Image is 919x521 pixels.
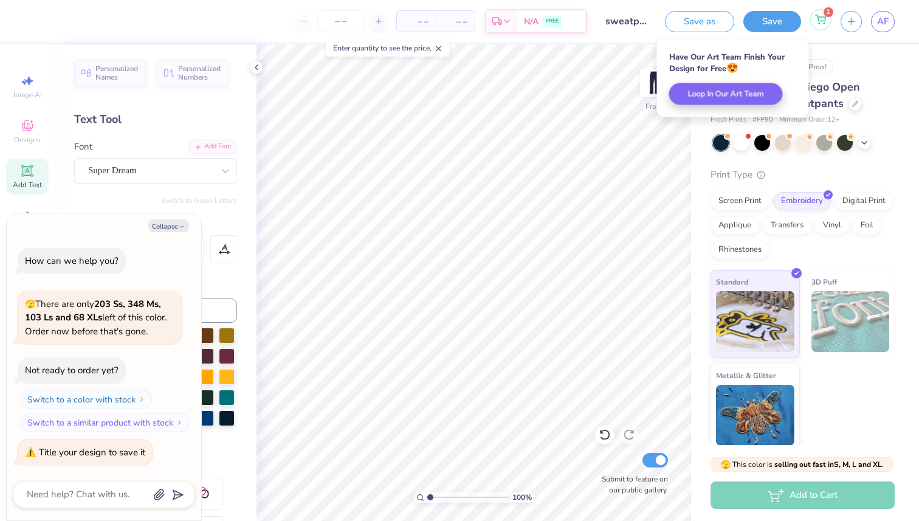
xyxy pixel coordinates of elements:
[716,369,776,382] span: Metallic & Glitter
[189,140,237,154] div: Add Font
[148,219,189,232] button: Collapse
[877,15,889,29] span: AF
[25,364,119,376] div: Not ready to order yet?
[665,11,734,32] button: Save as
[726,61,738,75] span: 😍
[824,7,833,17] span: 1
[669,83,783,105] button: Loop In Our Art Team
[669,52,797,74] div: Have Our Art Team Finish Your Design for Free
[176,419,183,426] img: Switch to a similar product with stock
[811,275,837,288] span: 3D Puff
[138,396,145,403] img: Switch to a color with stock
[774,460,882,469] strong: selling out fast in S, M, L and XL
[13,180,42,190] span: Add Text
[716,275,748,288] span: Standard
[815,216,849,235] div: Vinyl
[716,291,794,352] img: Standard
[21,413,190,432] button: Switch to a similar product with stock
[711,192,769,210] div: Screen Print
[711,241,769,259] div: Rhinestones
[645,101,663,112] div: Front
[326,40,450,57] div: Enter quantity to see the price.
[21,390,152,409] button: Switch to a color with stock
[720,459,731,471] span: 🫣
[74,111,237,128] div: Text Tool
[25,298,35,310] span: 🫣
[716,385,794,446] img: Metallic & Glitter
[13,90,42,100] span: Image AI
[711,216,759,235] div: Applique
[14,135,41,145] span: Designs
[835,192,893,210] div: Digital Print
[763,216,811,235] div: Transfers
[853,216,881,235] div: Foil
[25,298,167,337] span: There are only left of this color. Order now before that's gone.
[524,15,539,28] span: N/A
[642,71,666,95] img: Front
[595,474,668,495] label: Submit to feature on our public gallery.
[720,459,884,470] span: This color is .
[546,17,559,26] span: FREE
[317,10,365,32] input: – –
[596,9,656,33] input: Untitled Design
[95,64,139,81] span: Personalized Names
[711,168,895,182] div: Print Type
[74,140,92,154] label: Font
[743,11,801,32] button: Save
[773,192,831,210] div: Embroidery
[443,15,467,28] span: – –
[811,291,890,352] img: 3D Puff
[871,11,895,32] a: AF
[178,64,221,81] span: Personalized Numbers
[39,446,145,458] div: Title your design to save it
[25,255,119,267] div: How can we help you?
[404,15,429,28] span: – –
[512,492,532,503] span: 100 %
[161,196,237,205] button: Switch to Greek Letters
